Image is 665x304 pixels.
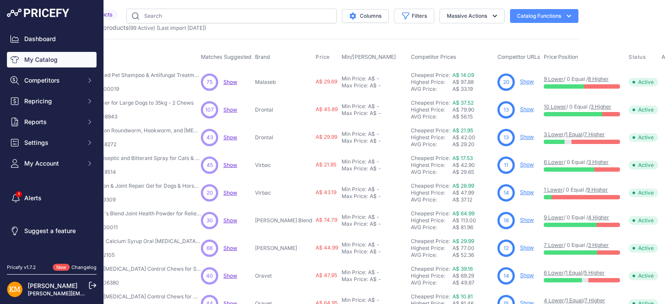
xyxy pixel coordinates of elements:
span: Brand [255,54,270,60]
p: / / [544,297,620,304]
a: 10 Lower [544,103,566,110]
div: - [377,138,381,144]
span: New [53,264,70,271]
div: - [375,158,379,165]
a: Cheapest Price: [411,99,450,106]
a: A$ 28.99 [452,182,474,189]
span: Active [629,216,658,225]
p: [PERSON_NAME]'s Blend Joint Health Powder for Relief of [MEDICAL_DATA] in Dogs - 250g [62,210,201,217]
a: 5 Higher [584,269,605,276]
a: Show [520,217,534,223]
div: A$ 37.12 [452,196,494,203]
p: Malaseb [255,79,312,86]
a: Cheapest Price: [411,127,450,134]
p: Drontal [255,106,312,113]
div: Max Price: [342,276,368,283]
a: 7 Higher [584,131,605,138]
img: Pricefy Logo [7,9,69,17]
div: Max Price: [342,165,368,172]
div: A$ [368,241,375,248]
div: - [375,269,379,276]
span: 12 [504,244,509,252]
p: SKU: 1891036 [62,134,201,141]
div: Highest Price: [411,189,452,196]
span: 107 [205,106,214,114]
a: My Catalog [7,52,97,67]
div: Min Price: [342,75,366,82]
div: AVG Price: [411,252,452,259]
div: A$ 52.36 [452,252,494,259]
p: SKU: 1890990 [62,106,194,113]
a: 8 Higher [588,76,609,82]
p: SKU: 2087003 [62,217,201,224]
span: A$ 29.69 [316,78,337,85]
p: Code: 9310160658272 [62,141,201,148]
span: Settings [24,138,81,147]
div: AVG Price: [411,169,452,176]
span: A$ 29.99 [316,134,337,140]
a: 3 Lower [544,131,564,138]
a: A$ 14.09 [452,72,474,78]
span: Active [629,106,658,114]
span: Active [629,244,658,253]
p: / 0 Equal / [544,242,620,249]
div: AVG Price: [411,86,452,93]
div: Max Price: [342,248,368,255]
div: - [377,82,381,89]
p: [PERSON_NAME] Blend [255,217,312,224]
a: 3 Higher [588,159,609,165]
span: Show [223,79,237,85]
span: Min/[PERSON_NAME] [342,54,396,60]
span: Status [629,54,646,61]
a: 1 Equal [565,131,582,138]
button: Columns [342,9,389,23]
span: A$ 44.99 [316,244,338,251]
p: Drontal All-Wormer for Large Dogs to 35kg - 2 Chews [62,99,194,106]
div: Min Price: [342,214,366,221]
span: 40 [206,272,213,280]
div: AVG Price: [411,224,452,231]
div: Min Price: [342,297,366,304]
p: Oravet [255,272,312,279]
div: Highest Price: [411,217,452,224]
div: Min Price: [342,103,366,110]
div: Min Price: [342,158,366,165]
span: Show [223,245,237,251]
a: Show [223,217,237,224]
p: / 0 Equal / [544,159,620,166]
a: Dashboard [7,31,97,47]
p: Drontal [255,134,312,141]
a: 9 Higher [587,186,608,193]
p: Import and manage your products [31,23,206,32]
div: Min Price: [342,131,366,138]
div: A$ 49.87 [452,279,494,286]
a: Cheapest Price: [411,238,450,244]
a: Show [520,244,534,251]
div: - [377,193,381,200]
span: (Last import [DATE]) [157,25,206,31]
div: Highest Price: [411,106,452,113]
div: - [375,297,379,304]
a: Alerts [7,190,97,206]
span: Price Position [544,54,578,60]
span: A$ 97.88 [452,79,474,85]
div: A$ [370,276,377,283]
div: A$ [368,75,375,82]
div: AVG Price: [411,113,452,120]
p: Virbac [255,189,312,196]
p: Oravet Plaque & [MEDICAL_DATA] Control Chews for Medium Dogs 11-23kg - 28-pack [62,293,201,300]
p: / / [544,269,620,276]
span: Show [223,272,237,279]
button: Price [316,54,332,61]
div: Highest Price: [411,245,452,252]
p: Virbac [255,162,312,169]
p: Code: 9327073006380 [62,279,201,286]
span: 13 [504,134,509,141]
div: A$ [370,193,377,200]
div: AVG Price: [411,196,452,203]
a: 9 Lower [544,76,564,82]
div: - [375,214,379,221]
span: A$ 43.19 [316,189,336,195]
button: Filters [394,9,434,23]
